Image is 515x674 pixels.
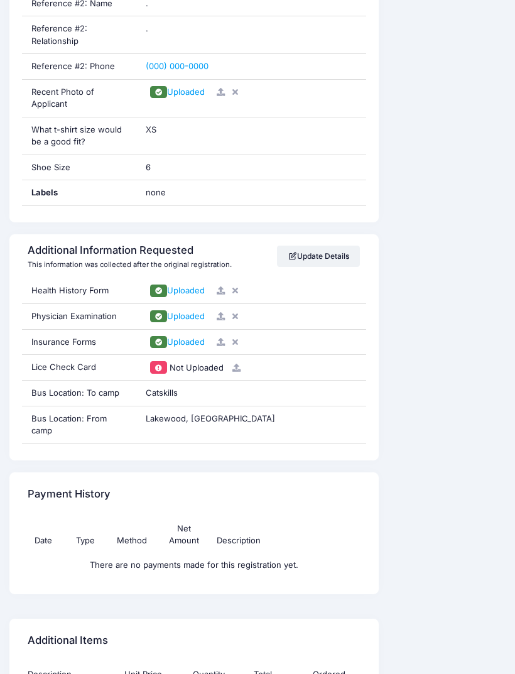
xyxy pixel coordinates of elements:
[210,517,323,554] th: Description
[22,118,137,155] div: What t-shirt size would be a good fit?
[146,187,303,200] span: none
[146,62,209,72] a: (000) 000-0000
[146,87,209,97] a: Uploaded
[170,363,224,373] span: Not Uploaded
[28,554,360,579] td: There are no payments made for this registration yet.
[146,414,275,424] span: Lakewood, [GEOGRAPHIC_DATA]
[167,337,205,347] span: Uploaded
[22,356,137,381] div: Lice Check Card
[146,388,178,398] span: Catskills
[28,477,111,513] h4: Payment History
[106,517,158,554] th: Method
[22,181,137,206] div: Labels
[146,286,209,296] a: Uploaded
[146,24,148,34] span: .
[22,80,137,117] div: Recent Photo of Applicant
[28,517,65,554] th: Date
[22,55,137,80] div: Reference #2: Phone
[167,312,205,322] span: Uploaded
[22,381,137,406] div: Bus Location: To camp
[146,125,156,135] span: XS
[167,87,205,97] span: Uploaded
[146,312,209,322] a: Uploaded
[22,156,137,181] div: Shoe Size
[28,245,228,258] h4: Additional Information Requested
[65,517,106,554] th: Type
[277,246,360,268] a: Update Details
[28,623,108,659] h4: Additional Items
[22,279,137,304] div: Health History Form
[22,305,137,330] div: Physician Examination
[22,407,137,444] div: Bus Location: From camp
[146,163,151,173] span: 6
[158,517,210,554] th: Net Amount
[146,337,209,347] a: Uploaded
[167,286,205,296] span: Uploaded
[22,330,137,356] div: Insurance Forms
[28,260,232,271] div: This information was collected after the original registration.
[22,17,137,54] div: Reference #2: Relationship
